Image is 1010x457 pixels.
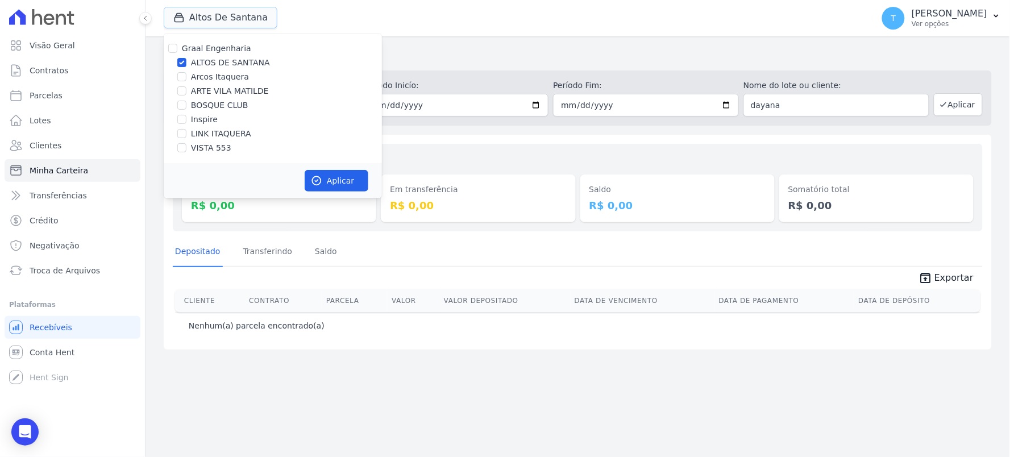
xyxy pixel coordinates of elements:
[788,198,965,213] dd: R$ 0,00
[30,165,88,176] span: Minha Carteira
[912,8,987,19] p: [PERSON_NAME]
[30,90,63,101] span: Parcelas
[788,184,965,196] dt: Somatório total
[191,128,251,140] label: LINK ITAQUERA
[9,298,136,311] div: Plataformas
[589,184,766,196] dt: Saldo
[5,209,140,232] a: Crédito
[5,234,140,257] a: Negativação
[244,289,322,312] th: Contrato
[5,109,140,132] a: Lotes
[173,238,223,267] a: Depositado
[313,238,339,267] a: Saldo
[5,59,140,82] a: Contratos
[589,198,766,213] dd: R$ 0,00
[363,80,549,92] label: Período Inicío:
[30,265,100,276] span: Troca de Arquivos
[30,65,68,76] span: Contratos
[189,320,325,331] p: Nenhum(a) parcela encontrado(a)
[30,215,59,226] span: Crédito
[11,418,39,446] div: Open Intercom Messenger
[30,40,75,51] span: Visão Geral
[164,7,277,28] button: Altos De Santana
[854,289,980,312] th: Data de Depósito
[30,240,80,251] span: Negativação
[191,99,248,111] label: BOSQUE CLUB
[5,184,140,207] a: Transferências
[439,289,570,312] th: Valor Depositado
[5,341,140,364] a: Conta Hent
[30,322,72,333] span: Recebíveis
[390,198,566,213] dd: R$ 0,00
[191,114,218,126] label: Inspire
[30,347,74,358] span: Conta Hent
[743,80,929,92] label: Nome do lote ou cliente:
[5,134,140,157] a: Clientes
[918,271,932,285] i: unarchive
[191,57,270,69] label: ALTOS DE SANTANA
[934,93,983,116] button: Aplicar
[553,80,739,92] label: Período Fim:
[5,259,140,282] a: Troca de Arquivos
[912,19,987,28] p: Ver opções
[164,45,992,66] h2: Minha Carteira
[191,198,367,213] dd: R$ 0,00
[5,34,140,57] a: Visão Geral
[191,71,249,83] label: Arcos Itaquera
[5,316,140,339] a: Recebíveis
[5,159,140,182] a: Minha Carteira
[305,170,368,192] button: Aplicar
[30,115,51,126] span: Lotes
[191,142,231,154] label: VISTA 553
[570,289,714,312] th: Data de Vencimento
[390,184,566,196] dt: Em transferência
[30,140,61,151] span: Clientes
[387,289,439,312] th: Valor
[30,190,87,201] span: Transferências
[934,271,974,285] span: Exportar
[322,289,387,312] th: Parcela
[241,238,295,267] a: Transferindo
[191,85,269,97] label: ARTE VILA MATILDE
[891,14,896,22] span: T
[714,289,854,312] th: Data de Pagamento
[5,84,140,107] a: Parcelas
[909,271,983,287] a: unarchive Exportar
[175,289,244,312] th: Cliente
[182,44,251,53] label: Graal Engenharia
[873,2,1010,34] button: T [PERSON_NAME] Ver opções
